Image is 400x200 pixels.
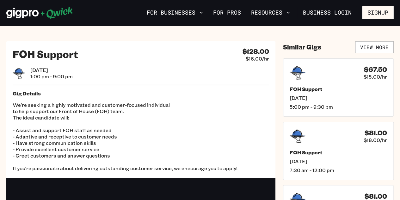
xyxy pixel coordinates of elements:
p: We're seeking a highly motivated and customer-focused individual to help support our Front of Hou... [13,102,269,171]
span: [DATE] [290,158,387,165]
button: Signup [362,6,394,19]
span: 7:30 am - 12:00 pm [290,167,387,173]
h5: FOH Support [290,149,387,156]
span: [DATE] [30,67,73,73]
a: For Pros [211,7,243,18]
button: Resources [249,7,292,18]
h2: FOH Support [13,48,78,60]
span: 5:00 pm - 9:30 pm [290,104,387,110]
span: $16.00/hr [246,55,269,62]
h5: Gig Details [13,90,269,97]
a: Business Login [298,6,357,19]
h4: $81.00 [365,129,387,137]
h4: $67.50 [364,66,387,74]
span: [DATE] [290,95,387,101]
h5: FOH Support [290,86,387,92]
span: 1:00 pm - 9:00 pm [30,73,73,80]
a: $81.00$18.00/hrFOH Support[DATE]7:30 am - 12:00 pm [283,122,394,180]
button: For Businesses [144,7,206,18]
span: $18.00/hr [364,137,387,143]
a: View More [355,41,394,53]
h4: $128.00 [243,48,269,55]
a: $67.50$15.00/hrFOH Support[DATE]5:00 pm - 9:30 pm [283,58,394,117]
span: $15.00/hr [364,74,387,80]
h4: Similar Gigs [283,43,321,51]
